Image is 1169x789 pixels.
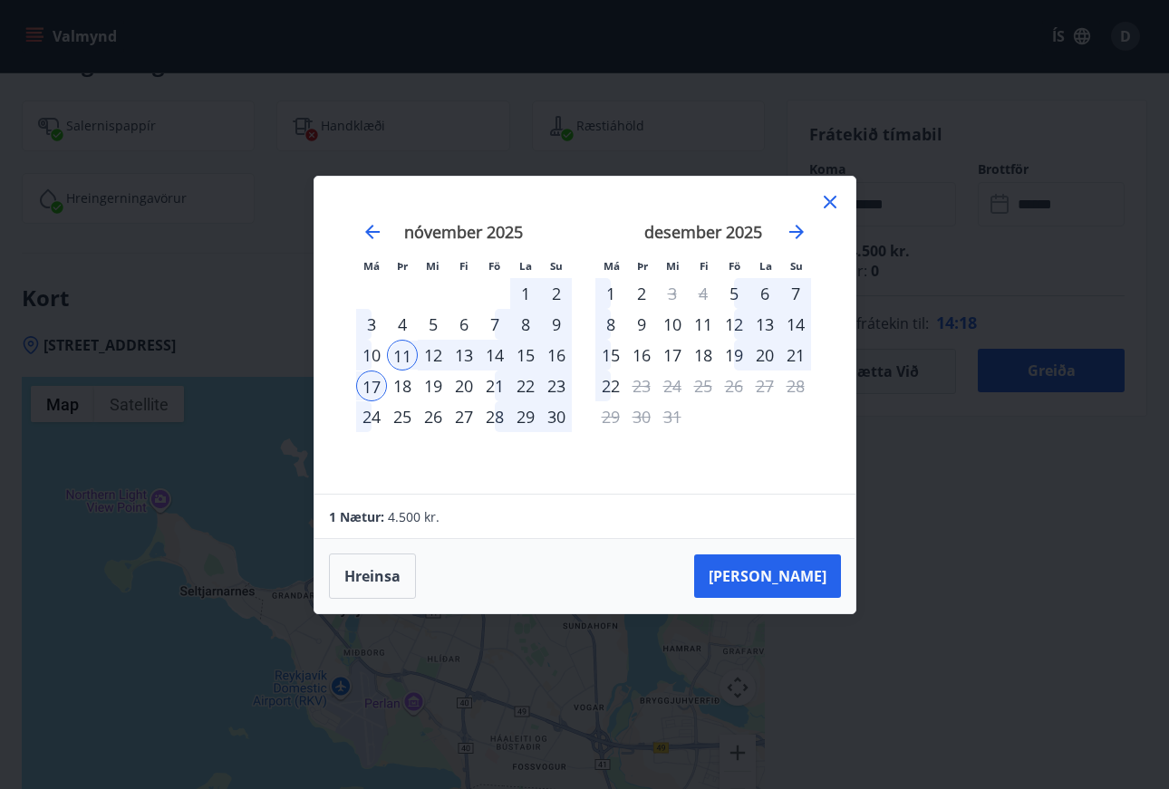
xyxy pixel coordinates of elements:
td: Choose laugardagur, 20. desember 2025 as your check-out date. It’s available. [749,340,780,370]
td: Choose fimmtudagur, 18. desember 2025 as your check-out date. It’s available. [688,340,719,370]
div: 22 [510,370,541,401]
td: Choose miðvikudagur, 10. desember 2025 as your check-out date. It’s available. [657,309,688,340]
small: La [759,259,772,273]
td: Choose miðvikudagur, 17. desember 2025 as your check-out date. It’s available. [657,340,688,370]
strong: nóvember 2025 [404,221,523,243]
div: 18 [688,340,719,370]
td: Choose þriðjudagur, 4. nóvember 2025 as your check-out date. It’s available. [387,309,418,340]
td: Choose miðvikudagur, 5. nóvember 2025 as your check-out date. It’s available. [418,309,449,340]
td: Choose föstudagur, 19. desember 2025 as your check-out date. It’s available. [719,340,749,370]
small: Mi [666,259,680,273]
td: Not available. föstudagur, 26. desember 2025 [719,370,749,401]
td: Choose föstudagur, 7. nóvember 2025 as your check-out date. It’s available. [479,309,510,340]
div: 21 [479,370,510,401]
td: Choose föstudagur, 5. desember 2025 as your check-out date. It’s available. [719,278,749,309]
td: Not available. mánudagur, 29. desember 2025 [595,401,626,432]
td: Choose þriðjudagur, 16. desember 2025 as your check-out date. It’s available. [626,340,657,370]
div: 22 [595,370,626,401]
div: 11 [387,340,418,370]
div: 15 [595,340,626,370]
td: Choose laugardagur, 22. nóvember 2025 as your check-out date. It’s available. [510,370,541,401]
td: Choose mánudagur, 24. nóvember 2025 as your check-out date. It’s available. [356,401,387,432]
div: 23 [541,370,572,401]
div: 16 [541,340,572,370]
td: Choose sunnudagur, 23. nóvember 2025 as your check-out date. It’s available. [541,370,572,401]
div: 13 [749,309,780,340]
div: 1 [510,278,541,309]
div: 11 [688,309,719,340]
strong: desember 2025 [644,221,762,243]
td: Choose þriðjudagur, 9. desember 2025 as your check-out date. It’s available. [626,309,657,340]
td: Selected. fimmtudagur, 13. nóvember 2025 [449,340,479,370]
td: Choose laugardagur, 6. desember 2025 as your check-out date. It’s available. [749,278,780,309]
td: Selected. sunnudagur, 16. nóvember 2025 [541,340,572,370]
div: 2 [626,278,657,309]
td: Choose sunnudagur, 30. nóvember 2025 as your check-out date. It’s available. [541,401,572,432]
div: 9 [541,309,572,340]
td: Choose mánudagur, 8. desember 2025 as your check-out date. It’s available. [595,309,626,340]
td: Not available. fimmtudagur, 4. desember 2025 [688,278,719,309]
div: Calendar [336,198,834,472]
td: Choose fimmtudagur, 11. desember 2025 as your check-out date. It’s available. [688,309,719,340]
div: 8 [510,309,541,340]
small: Má [363,259,380,273]
small: La [519,259,532,273]
td: Choose sunnudagur, 7. desember 2025 as your check-out date. It’s available. [780,278,811,309]
small: Mi [426,259,440,273]
td: Choose miðvikudagur, 19. nóvember 2025 as your check-out date. It’s available. [418,370,449,401]
td: Choose föstudagur, 28. nóvember 2025 as your check-out date. It’s available. [479,401,510,432]
td: Choose mánudagur, 10. nóvember 2025 as your check-out date. It’s available. [356,340,387,370]
div: 12 [719,309,749,340]
div: Aðeins útritun í boði [657,278,688,309]
div: 28 [479,401,510,432]
div: Move backward to switch to the previous month. [362,221,383,243]
span: 1 Nætur: [329,508,384,525]
small: Fö [488,259,500,273]
td: Choose sunnudagur, 14. desember 2025 as your check-out date. It’s available. [780,309,811,340]
div: 18 [387,370,418,401]
div: 13 [449,340,479,370]
td: Choose fimmtudagur, 20. nóvember 2025 as your check-out date. It’s available. [449,370,479,401]
small: Fi [459,259,469,273]
div: 8 [595,309,626,340]
td: Choose mánudagur, 22. desember 2025 as your check-out date. It’s available. [595,370,626,401]
div: Move forward to switch to the next month. [786,221,807,243]
td: Choose mánudagur, 3. nóvember 2025 as your check-out date. It’s available. [356,309,387,340]
div: 27 [449,401,479,432]
small: Su [790,259,803,273]
div: 19 [418,370,449,401]
td: Choose fimmtudagur, 6. nóvember 2025 as your check-out date. It’s available. [449,309,479,340]
td: Choose þriðjudagur, 25. nóvember 2025 as your check-out date. It’s available. [387,401,418,432]
div: 6 [449,309,479,340]
div: 5 [418,309,449,340]
div: 7 [479,309,510,340]
div: 15 [510,340,541,370]
div: 12 [418,340,449,370]
div: 7 [780,278,811,309]
td: Choose laugardagur, 29. nóvember 2025 as your check-out date. It’s available. [510,401,541,432]
td: Choose miðvikudagur, 26. nóvember 2025 as your check-out date. It’s available. [418,401,449,432]
div: Aðeins útritun í boði [626,370,657,401]
div: 30 [541,401,572,432]
td: Choose fimmtudagur, 27. nóvember 2025 as your check-out date. It’s available. [449,401,479,432]
div: 14 [479,340,510,370]
span: 4.500 kr. [388,508,440,525]
td: Not available. miðvikudagur, 24. desember 2025 [657,370,688,401]
div: 29 [510,401,541,432]
button: [PERSON_NAME] [694,554,841,598]
small: Þr [637,259,648,273]
div: 14 [780,309,811,340]
div: 6 [749,278,780,309]
td: Choose mánudagur, 15. desember 2025 as your check-out date. It’s available. [595,340,626,370]
div: Aðeins innritun í boði [719,278,749,309]
td: Selected. föstudagur, 14. nóvember 2025 [479,340,510,370]
div: 4 [387,309,418,340]
div: 21 [780,340,811,370]
div: 25 [387,401,418,432]
div: 10 [657,309,688,340]
div: 20 [749,340,780,370]
small: Su [550,259,563,273]
td: Choose föstudagur, 21. nóvember 2025 as your check-out date. It’s available. [479,370,510,401]
td: Choose laugardagur, 8. nóvember 2025 as your check-out date. It’s available. [510,309,541,340]
small: Má [604,259,620,273]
